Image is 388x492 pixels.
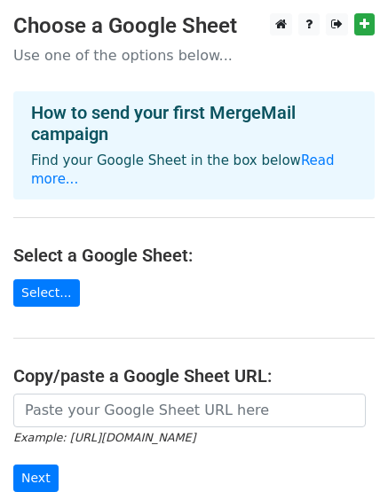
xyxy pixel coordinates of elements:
[13,279,80,307] a: Select...
[13,46,375,65] p: Use one of the options below...
[13,13,375,39] h3: Choose a Google Sheet
[13,245,375,266] h4: Select a Google Sheet:
[13,431,195,444] small: Example: [URL][DOMAIN_NAME]
[31,102,357,144] h4: How to send your first MergeMail campaign
[13,365,375,387] h4: Copy/paste a Google Sheet URL:
[13,465,59,492] input: Next
[31,152,335,187] a: Read more...
[13,394,366,427] input: Paste your Google Sheet URL here
[31,152,357,189] p: Find your Google Sheet in the box below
